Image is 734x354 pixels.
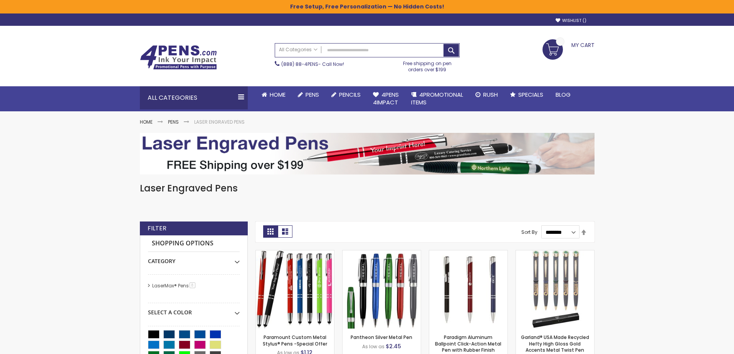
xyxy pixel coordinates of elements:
[140,86,248,109] div: All Categories
[395,57,460,73] div: Free shipping on pen orders over $199
[556,18,586,23] a: Wishlist
[339,91,361,99] span: Pencils
[429,250,507,257] a: Paradigm Aluminum Ballpoint Click-Action Metal Pen with Rubber Finish
[140,182,595,195] h1: Laser Engraved Pens
[343,250,421,257] a: Pantheon Silver Metal Pen
[256,250,334,329] img: Paramount Custom Metal Stylus® Pens -Special Offer
[504,86,549,103] a: Specials
[351,334,412,341] a: Pantheon Silver Metal Pen
[429,250,507,329] img: Paradigm Aluminum Ballpoint Click-Action Metal Pen with Rubber Finish
[148,303,240,316] div: Select A Color
[521,229,537,235] label: Sort By
[516,250,594,329] img: Garland® USA Made Recycled Hefty High Gloss Gold Accents Metal Twist Pen
[405,86,469,111] a: 4PROMOTIONALITEMS
[168,119,179,125] a: Pens
[521,334,589,353] a: Garland® USA Made Recycled Hefty High Gloss Gold Accents Metal Twist Pen
[306,91,319,99] span: Pens
[549,86,577,103] a: Blog
[343,250,421,329] img: Pantheon Silver Metal Pen
[140,133,595,174] img: Laser Engraved Pens
[263,334,327,347] a: Paramount Custom Metal Stylus® Pens -Special Offer
[279,47,317,53] span: All Categories
[556,91,571,99] span: Blog
[325,86,367,103] a: Pencils
[190,282,195,288] span: 8
[411,91,463,106] span: 4PROMOTIONAL ITEMS
[148,235,240,252] strong: Shopping Options
[255,86,292,103] a: Home
[150,282,198,289] a: LaserMax® Pens8
[140,119,153,125] a: Home
[435,334,501,353] a: Paradigm Aluminum Ballpoint Click-Action Metal Pen with Rubber Finish
[373,91,399,106] span: 4Pens 4impact
[194,119,245,125] strong: Laser Engraved Pens
[148,252,240,265] div: Category
[140,45,217,70] img: 4Pens Custom Pens and Promotional Products
[275,44,321,56] a: All Categories
[362,343,385,350] span: As low as
[256,250,334,257] a: Paramount Custom Metal Stylus® Pens -Special Offer
[148,224,166,233] strong: Filter
[518,91,543,99] span: Specials
[270,91,286,99] span: Home
[469,86,504,103] a: Rush
[367,86,405,111] a: 4Pens4impact
[483,91,498,99] span: Rush
[263,225,278,238] strong: Grid
[386,342,401,350] span: $2.45
[281,61,344,67] span: - Call Now!
[281,61,318,67] a: (888) 88-4PENS
[292,86,325,103] a: Pens
[516,250,594,257] a: Garland® USA Made Recycled Hefty High Gloss Gold Accents Metal Twist Pen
